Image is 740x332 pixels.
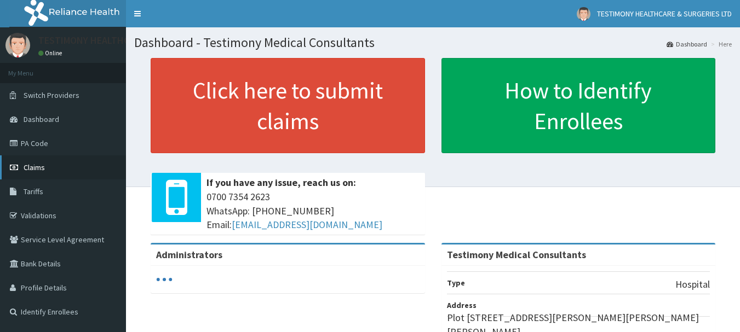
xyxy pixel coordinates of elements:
[675,277,710,292] p: Hospital
[206,190,420,232] span: 0700 7354 2623 WhatsApp: [PHONE_NUMBER] Email:
[206,176,356,189] b: If you have any issue, reach us on:
[577,7,590,21] img: User Image
[232,218,382,231] a: [EMAIL_ADDRESS][DOMAIN_NAME]
[24,162,45,172] span: Claims
[134,36,732,50] h1: Dashboard - Testimony Medical Consultants
[447,278,465,288] b: Type
[667,39,707,49] a: Dashboard
[156,271,173,288] svg: audio-loading
[447,248,586,261] strong: Testimony Medical Consultants
[24,187,43,196] span: Tariffs
[38,36,221,45] p: TESTIMONY HEALTHCARE & SURGERIES LTD
[156,248,222,261] b: Administrators
[441,58,716,153] a: How to Identify Enrollees
[24,114,59,124] span: Dashboard
[447,300,477,310] b: Address
[708,39,732,49] li: Here
[597,9,732,19] span: TESTIMONY HEALTHCARE & SURGERIES LTD
[24,90,79,100] span: Switch Providers
[5,33,30,57] img: User Image
[38,49,65,57] a: Online
[151,58,425,153] a: Click here to submit claims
